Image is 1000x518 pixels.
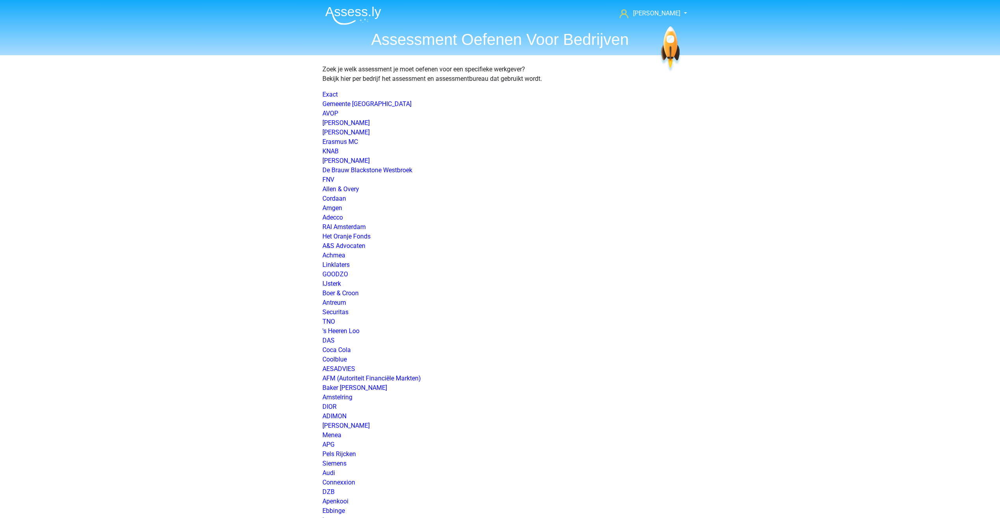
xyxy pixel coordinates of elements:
a: TNO [322,318,335,325]
p: Zoek je welk assessment je moet oefenen voor een specifieke werkgever? Bekijk hier per bedrijf he... [322,65,678,84]
a: [PERSON_NAME] [616,9,681,18]
a: [PERSON_NAME] [322,157,370,164]
a: Amgen [322,204,342,212]
a: Boer & Croon [322,289,359,297]
a: Siemens [322,460,346,467]
a: Erasmus MC [322,138,358,145]
a: KNAB [322,147,339,155]
a: Ebbinge [322,507,345,514]
a: Cordaan [322,195,346,202]
a: AESADVIES [322,365,355,373]
a: [PERSON_NAME] [322,119,370,127]
h1: Assessment Oefenen Voor Bedrijven [319,30,682,49]
a: Exact [322,91,338,98]
a: Coolblue [322,356,347,363]
a: APG [322,441,335,448]
a: Apenkooi [322,498,348,505]
span: [PERSON_NAME] [633,9,680,17]
a: Audi [322,469,335,477]
a: Gemeente [GEOGRAPHIC_DATA] [322,100,412,108]
a: Linklaters [322,261,350,268]
a: Securitas [322,308,348,316]
a: 's Heeren Loo [322,327,359,335]
a: Baker [PERSON_NAME] [322,384,387,391]
img: spaceship.7d73109d6933.svg [659,26,681,73]
a: Allen & Overy [322,185,359,193]
a: De Brauw Blackstone Westbroek [322,166,412,174]
a: AFM (Autoriteit Financiële Markten) [322,375,421,382]
a: [PERSON_NAME] [322,129,370,136]
a: A&S Advocaten [322,242,365,250]
a: FNV [322,176,334,183]
a: Achmea [322,252,345,259]
a: ADIMON [322,412,346,420]
a: Menea [322,431,341,439]
a: [PERSON_NAME] [322,422,370,429]
a: Adecco [322,214,343,221]
img: Assessly [325,6,381,25]
a: DIOR [322,403,337,410]
a: DZB [322,488,335,496]
a: Connexxion [322,479,355,486]
a: Pels Rijcken [322,450,356,458]
a: Amstelring [322,393,352,401]
a: DAS [322,337,335,344]
a: Coca Cola [322,346,351,354]
a: AVOP [322,110,338,117]
a: IJsterk [322,280,341,287]
a: Antreum [322,299,346,306]
a: Het Oranje Fonds [322,233,371,240]
a: GOODZO [322,270,348,278]
a: RAI Amsterdam [322,223,366,231]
